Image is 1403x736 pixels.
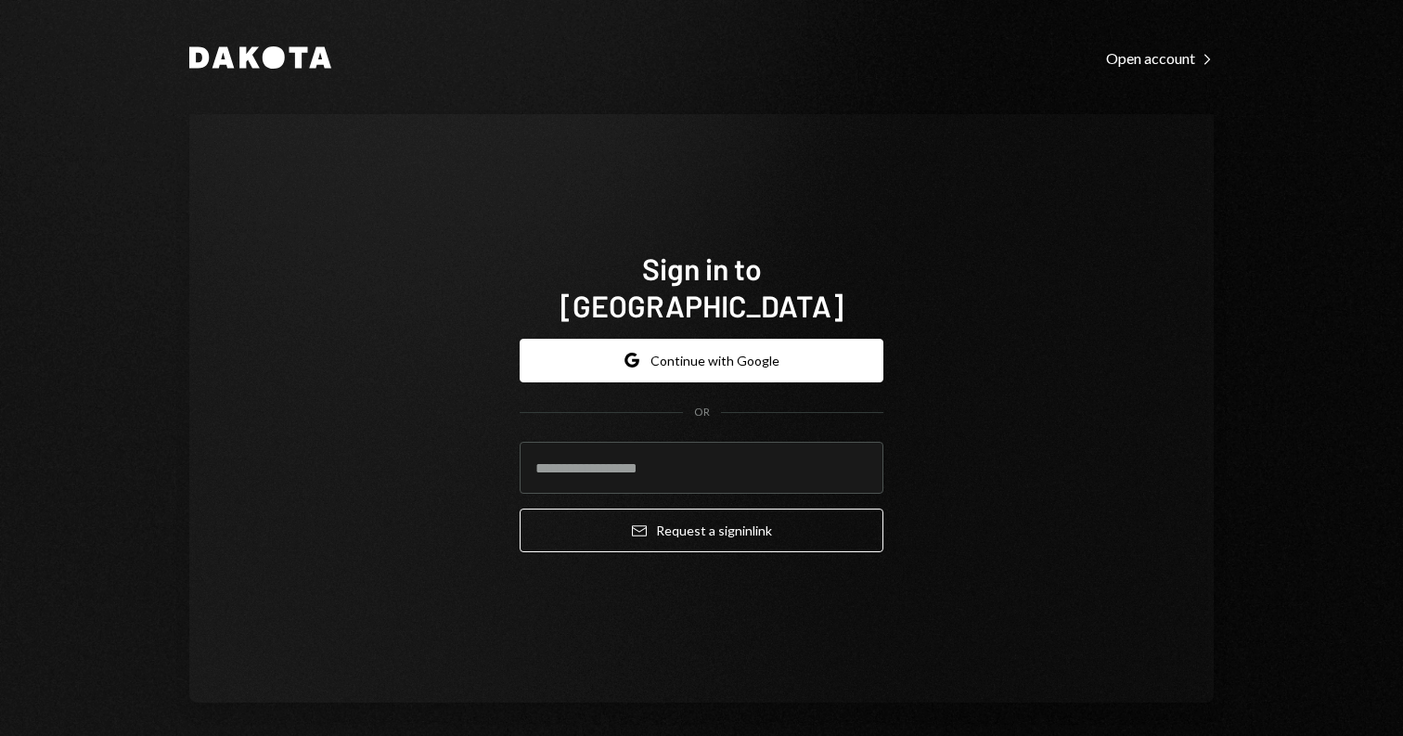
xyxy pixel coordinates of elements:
div: OR [694,405,710,420]
button: Continue with Google [520,339,883,382]
div: Open account [1106,49,1214,68]
a: Open account [1106,47,1214,68]
button: Request a signinlink [520,509,883,552]
h1: Sign in to [GEOGRAPHIC_DATA] [520,250,883,324]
